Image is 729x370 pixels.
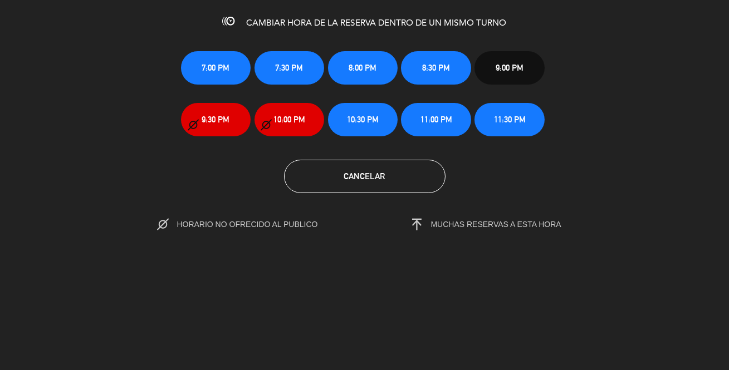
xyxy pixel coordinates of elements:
span: 10:30 PM [347,113,379,126]
span: 9:30 PM [202,113,229,126]
button: 10:00 PM [255,103,324,136]
span: 10:00 PM [273,113,305,126]
button: 9:30 PM [181,103,251,136]
button: 7:30 PM [255,51,324,85]
button: 11:30 PM [474,103,544,136]
button: 10:30 PM [328,103,398,136]
button: 7:00 PM [181,51,251,85]
span: 11:00 PM [420,113,452,126]
button: 8:30 PM [401,51,471,85]
button: 8:00 PM [328,51,398,85]
span: 8:30 PM [422,61,450,74]
button: Cancelar [284,160,446,193]
button: 9:00 PM [474,51,544,85]
button: 11:00 PM [401,103,471,136]
span: 9:00 PM [496,61,523,74]
span: Cancelar [344,171,385,181]
span: 8:00 PM [349,61,376,74]
span: CAMBIAR HORA DE LA RESERVA DENTRO DE UN MISMO TURNO [247,19,507,28]
span: 7:00 PM [202,61,229,74]
span: 7:30 PM [275,61,303,74]
span: MUCHAS RESERVAS A ESTA HORA [431,220,561,229]
span: 11:30 PM [494,113,526,126]
span: HORARIO NO OFRECIDO AL PUBLICO [177,220,341,229]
